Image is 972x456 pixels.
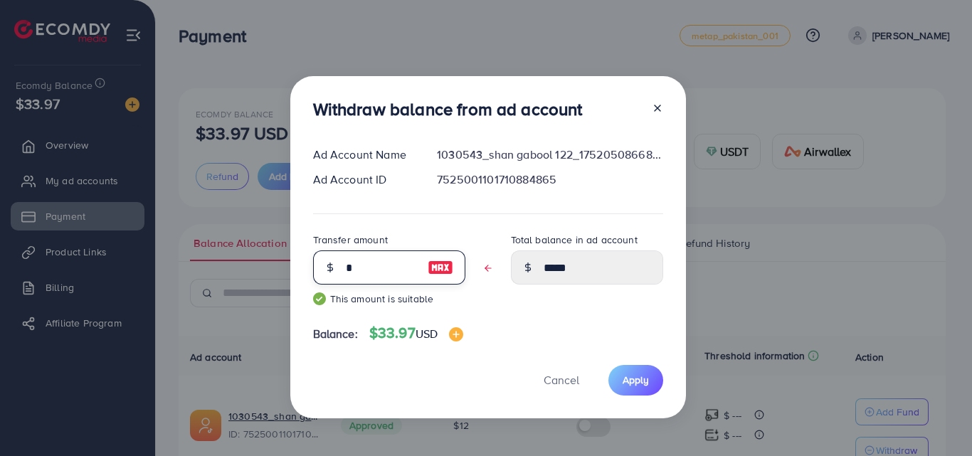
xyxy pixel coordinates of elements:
div: 7525001101710884865 [426,171,674,188]
span: Balance: [313,326,358,342]
label: Transfer amount [313,233,388,247]
h3: Withdraw balance from ad account [313,99,583,120]
h4: $33.97 [369,324,463,342]
img: guide [313,292,326,305]
iframe: Chat [912,392,961,445]
div: Ad Account ID [302,171,426,188]
img: image [428,259,453,276]
img: image [449,327,463,341]
div: 1030543_shan gabool 122_1752050866845 [426,147,674,163]
div: Ad Account Name [302,147,426,163]
button: Cancel [526,365,597,396]
button: Apply [608,365,663,396]
small: This amount is suitable [313,292,465,306]
span: Apply [623,373,649,387]
span: USD [416,326,438,341]
label: Total balance in ad account [511,233,638,247]
span: Cancel [544,372,579,388]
